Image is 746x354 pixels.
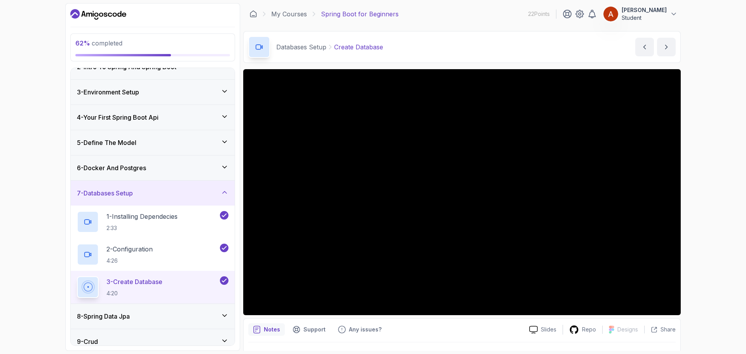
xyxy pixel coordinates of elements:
[248,323,285,336] button: notes button
[77,138,136,147] h3: 5 - Define The Model
[563,325,602,335] a: Repo
[333,323,386,336] button: Feedback button
[106,277,162,286] p: 3 - Create Database
[75,39,122,47] span: completed
[349,326,382,333] p: Any issues?
[249,10,257,18] a: Dashboard
[303,326,326,333] p: Support
[334,42,383,52] p: Create Database
[106,224,178,232] p: 2:33
[523,326,563,334] a: Slides
[71,329,235,354] button: 9-Crud
[622,14,667,22] p: Student
[71,181,235,206] button: 7-Databases Setup
[657,38,676,56] button: next content
[622,6,667,14] p: [PERSON_NAME]
[71,105,235,130] button: 4-Your First Spring Boot Api
[321,9,399,19] p: Spring Boot for Beginners
[264,326,280,333] p: Notes
[106,257,153,265] p: 4:26
[70,8,126,21] a: Dashboard
[276,42,326,52] p: Databases Setup
[77,113,159,122] h3: 4 - Your First Spring Boot Api
[644,326,676,333] button: Share
[77,211,228,233] button: 1-Installing Dependecies2:33
[106,212,178,221] p: 1 - Installing Dependecies
[288,323,330,336] button: Support button
[528,10,550,18] p: 22 Points
[77,87,139,97] h3: 3 - Environment Setup
[106,289,162,297] p: 4:20
[71,155,235,180] button: 6-Docker And Postgres
[243,69,681,315] iframe: 3 - Create Database
[77,337,98,346] h3: 9 - Crud
[661,326,676,333] p: Share
[77,244,228,265] button: 2-Configuration4:26
[541,326,556,333] p: Slides
[77,312,130,321] h3: 8 - Spring Data Jpa
[77,163,146,173] h3: 6 - Docker And Postgres
[77,188,133,198] h3: 7 - Databases Setup
[603,7,618,21] img: user profile image
[75,39,90,47] span: 62 %
[71,304,235,329] button: 8-Spring Data Jpa
[71,130,235,155] button: 5-Define The Model
[106,244,153,254] p: 2 - Configuration
[271,9,307,19] a: My Courses
[71,80,235,105] button: 3-Environment Setup
[635,38,654,56] button: previous content
[603,6,678,22] button: user profile image[PERSON_NAME]Student
[617,326,638,333] p: Designs
[582,326,596,333] p: Repo
[77,276,228,298] button: 3-Create Database4:20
